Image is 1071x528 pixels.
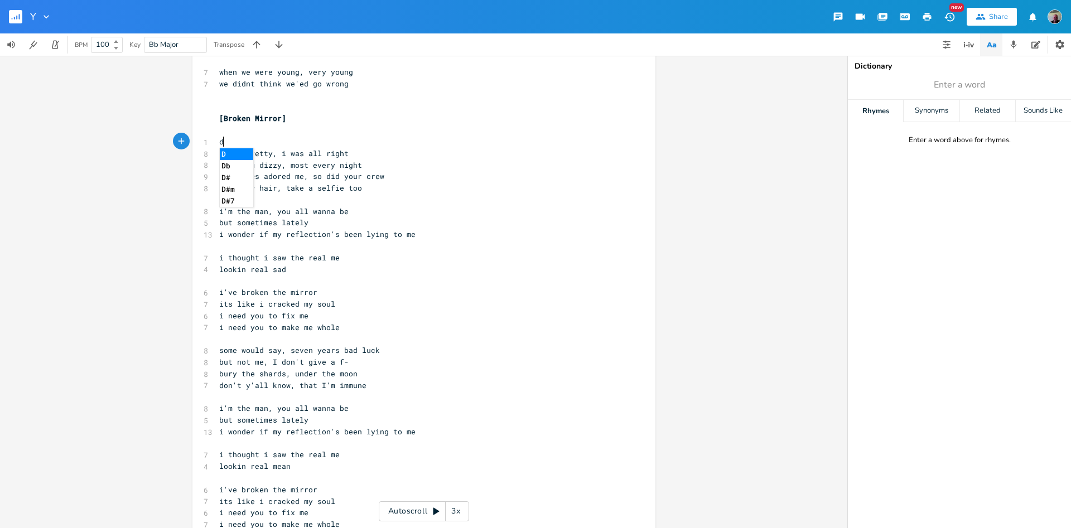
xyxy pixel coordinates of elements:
[219,496,335,506] span: its like i cracked my soul
[220,172,253,183] li: D#
[904,100,959,122] div: Synonyms
[220,160,253,172] li: Db
[967,8,1017,26] button: Share
[848,100,903,122] div: Rhymes
[220,148,253,160] li: D
[934,79,985,91] span: Enter a word
[960,100,1015,122] div: Related
[219,311,308,321] span: i need you to fix me
[949,3,964,12] div: New
[219,299,335,309] span: its like i cracked my soul
[129,41,141,48] div: Key
[219,67,353,77] span: when we were young, very young
[219,449,340,459] span: i thought i saw the real me
[30,12,36,22] span: Y
[938,7,961,27] button: New
[219,171,384,181] span: your eyes adored me, so did your crew
[1048,9,1062,24] img: Keith Dalton
[219,217,308,227] span: but sometimes lately
[219,137,224,147] span: d
[219,113,286,123] span: [Broken Mirror]
[379,501,469,521] div: Autoscroll
[220,195,253,207] li: D#7
[909,135,1011,145] div: Enter a word above for rhymes.
[149,40,178,50] span: Bb Major
[219,415,308,425] span: but sometimes lately
[219,380,366,390] span: don't y'all know, that I'm immune
[1016,100,1071,122] div: Sounds Like
[989,12,1008,22] div: Share
[75,42,88,48] div: BPM
[219,287,317,297] span: i've broken the mirror
[219,183,362,193] span: check my hair, take a selfie too
[219,322,340,332] span: i need you to make me whole
[214,41,244,48] div: Transpose
[219,148,349,158] span: i was pretty, i was all right
[219,160,362,170] span: make you dizzy, most every night
[219,264,286,274] span: lookin real sad
[219,206,349,216] span: i'm the man, you all wanna be
[855,62,1064,70] div: Dictionary
[219,507,308,517] span: i need you to fix me
[220,183,253,195] li: D#m
[446,501,466,521] div: 3x
[219,461,291,471] span: lookin real mean
[219,253,340,263] span: i thought i saw the real me
[219,79,349,89] span: we didnt think we'ed go wrong
[219,427,416,437] span: i wonder if my reflection's been lying to me
[219,345,380,355] span: some would say, seven years bad luck
[219,229,416,239] span: i wonder if my reflection's been lying to me
[219,403,349,413] span: i'm the man, you all wanna be
[219,485,317,495] span: i've broken the mirror
[219,369,358,379] span: bury the shards, under the moon
[219,357,349,367] span: but not me, I don't give a f-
